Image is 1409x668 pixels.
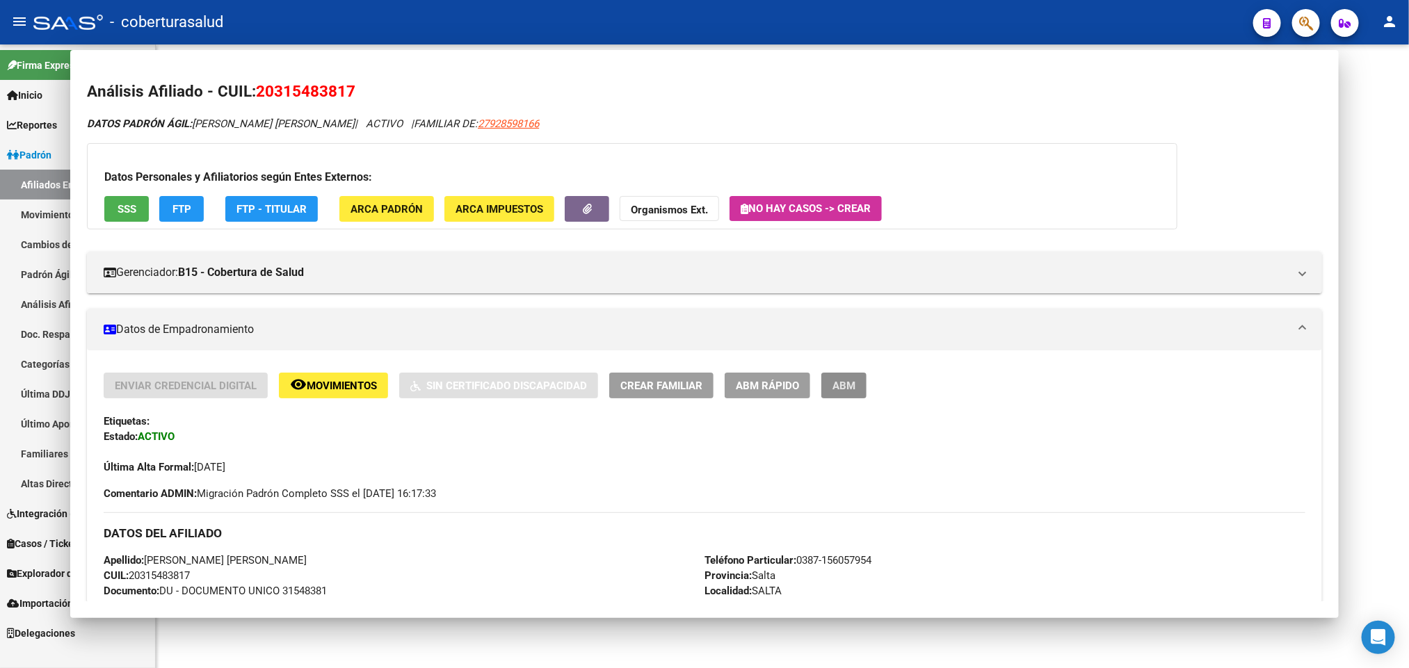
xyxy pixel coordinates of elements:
span: Firma Express [7,58,79,73]
span: Reportes [7,117,57,133]
span: ABM [832,380,855,392]
button: ARCA Padrón [339,196,434,222]
strong: Localidad: [704,585,752,597]
h3: DATOS DEL AFILIADO [104,526,1305,541]
span: Delegaciones [7,626,75,641]
button: Movimientos [279,373,388,398]
button: Sin Certificado Discapacidad [399,373,598,398]
span: SALTA [704,585,782,597]
span: Explorador de Archivos [7,566,118,581]
strong: Etiquetas: [104,415,150,427]
strong: Estado: [104,430,138,443]
span: 20315483817 [256,82,355,100]
span: ARCA Padrón [351,203,423,215]
span: Padrón [7,147,51,163]
strong: Nacionalidad: [104,600,167,612]
strong: Apellido: [104,554,144,567]
span: SSS [118,203,136,215]
span: FTP [172,203,191,215]
span: 0387-156057954 [704,554,871,567]
strong: CUIL: [104,569,129,582]
span: Inicio [7,88,42,103]
button: ABM Rápido [725,373,810,398]
span: Enviar Credencial Digital [115,380,257,392]
span: FAMILIAR DE: [414,117,539,130]
strong: Provincia: [704,569,752,582]
strong: ACTIVO [138,430,175,443]
mat-icon: menu [11,13,28,30]
strong: Documento: [104,585,159,597]
button: ABM [821,373,867,398]
strong: Código Postal: [704,600,773,612]
span: 27928598166 [478,117,539,130]
button: ARCA Impuestos [444,196,554,222]
h2: Análisis Afiliado - CUIL: [87,80,1321,104]
button: No hay casos -> Crear [730,196,882,221]
strong: Comentario ADMIN: [104,487,197,500]
span: Importación de Archivos [7,596,127,611]
strong: Última Alta Formal: [104,461,194,473]
button: SSS [104,196,149,222]
button: Enviar Credencial Digital [104,373,268,398]
strong: DATOS PADRÓN ÁGIL: [87,117,192,130]
mat-expansion-panel-header: Datos de Empadronamiento [87,309,1321,350]
mat-icon: remove_red_eye [290,376,307,393]
div: Open Intercom Messenger [1362,621,1395,654]
span: 4400 [704,600,795,612]
h3: Datos Personales y Afiliatorios según Entes Externos: [104,169,1160,186]
span: [GEOGRAPHIC_DATA] [104,600,267,612]
button: FTP - Titular [225,196,318,222]
mat-expansion-panel-header: Gerenciador:B15 - Cobertura de Salud [87,252,1321,293]
button: FTP [159,196,204,222]
span: Salta [704,569,775,582]
span: [PERSON_NAME] [PERSON_NAME] [87,117,355,130]
strong: Teléfono Particular: [704,554,796,567]
span: - coberturasalud [110,7,223,38]
span: ARCA Impuestos [456,203,543,215]
mat-panel-title: Datos de Empadronamiento [104,321,1288,338]
span: No hay casos -> Crear [741,202,871,215]
span: [PERSON_NAME] [PERSON_NAME] [104,554,307,567]
span: Casos / Tickets [7,536,82,551]
span: ABM Rápido [736,380,799,392]
mat-icon: person [1381,13,1398,30]
span: Movimientos [307,380,377,392]
strong: Organismos Ext. [631,204,708,216]
strong: B15 - Cobertura de Salud [178,264,304,281]
span: [DATE] [104,461,225,473]
span: Sin Certificado Discapacidad [426,380,587,392]
span: Crear Familiar [620,380,702,392]
button: Crear Familiar [609,373,714,398]
i: | ACTIVO | [87,117,539,130]
span: 20315483817 [104,569,190,582]
mat-panel-title: Gerenciador: [104,264,1288,281]
button: Organismos Ext. [620,196,719,222]
span: FTP - Titular [236,203,307,215]
span: DU - DOCUMENTO UNICO 31548381 [104,585,327,597]
span: Integración (discapacidad) [7,506,136,521]
span: Migración Padrón Completo SSS el [DATE] 16:17:33 [104,486,436,501]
